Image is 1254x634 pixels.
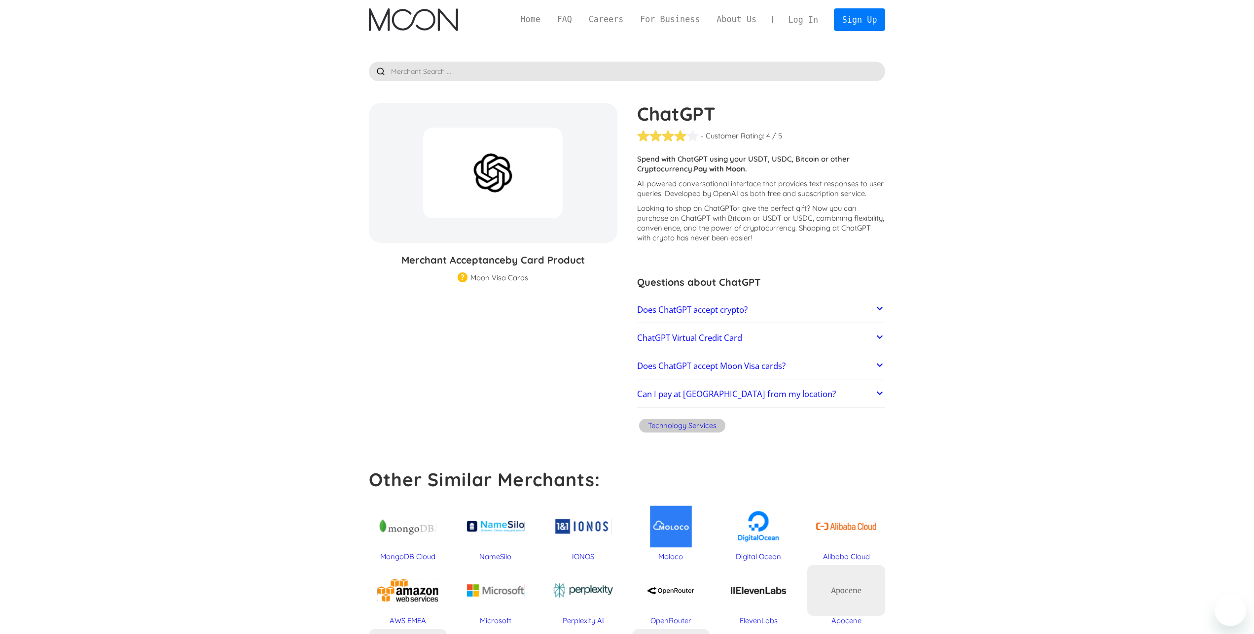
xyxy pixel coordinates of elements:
[766,131,770,141] div: 4
[834,8,885,31] a: Sign Up
[637,300,886,320] a: Does ChatGPT accept crypto?
[505,254,585,266] span: by Card Product
[544,616,622,626] div: Perplexity AI
[457,616,535,626] div: Microsoft
[637,356,886,376] a: Does ChatGPT accept Moon Visa cards?
[637,361,786,371] h2: Does ChatGPT accept Moon Visa cards?
[457,552,535,562] div: NameSilo
[831,586,861,596] div: Apocene
[719,616,797,626] div: ElevenLabs
[637,333,742,343] h2: ChatGPT Virtual Credit Card
[708,13,765,26] a: About Us
[369,8,458,31] a: home
[637,305,748,315] h2: Does ChatGPT accept crypto?
[369,468,601,491] strong: Other Similar Merchants:
[637,417,727,436] a: Technology Services
[369,62,886,81] input: Merchant Search ...
[719,552,797,562] div: Digital Ocean
[544,501,622,562] a: IONOS
[632,501,710,562] a: Moloco
[701,131,764,141] div: - Customer Rating:
[470,273,528,283] div: Moon Visa Cards
[719,565,797,626] a: ElevenLabs
[457,501,535,562] a: NameSilo
[512,13,549,26] a: Home
[544,565,622,626] a: Perplexity AI
[637,203,886,243] p: Looking to shop on ChatGPT ? Now you can purchase on ChatGPT with Bitcoin or USDT or USDC, combin...
[637,103,886,125] h1: ChatGPT
[369,552,447,562] div: MongoDB Cloud
[807,552,885,562] div: Alibaba Cloud
[807,616,885,626] div: Apocene
[772,131,782,141] div: / 5
[733,203,807,213] span: or give the perfect gift
[637,389,836,399] h2: Can I pay at [GEOGRAPHIC_DATA] from my location?
[369,565,447,626] a: AWS EMEA
[632,552,710,562] div: Moloco
[632,616,710,626] div: OpenRouter
[369,8,458,31] img: Moon Logo
[648,421,717,431] div: Technology Services
[637,154,886,174] p: Spend with ChatGPT using your USDT, USDC, Bitcoin or other Cryptocurrency.
[637,275,886,290] h3: Questions about ChatGPT
[807,501,885,562] a: Alibaba Cloud
[549,13,580,26] a: FAQ
[369,253,617,267] h3: Merchant Acceptance
[637,328,886,348] a: ChatGPT Virtual Credit Card
[807,565,885,626] a: ApoceneApocene
[457,565,535,626] a: Microsoft
[580,13,632,26] a: Careers
[637,384,886,405] a: Can I pay at [GEOGRAPHIC_DATA] from my location?
[719,501,797,562] a: Digital Ocean
[632,565,710,626] a: OpenRouter
[632,13,708,26] a: For Business
[1215,595,1246,626] iframe: Button to launch messaging window
[544,552,622,562] div: IONOS
[637,179,886,199] p: AI-powered conversational interface that provides text responses to user queries. Developed by Op...
[369,616,447,626] div: AWS EMEA
[369,501,447,562] a: MongoDB Cloud
[780,9,826,31] a: Log In
[694,164,747,173] strong: Pay with Moon.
